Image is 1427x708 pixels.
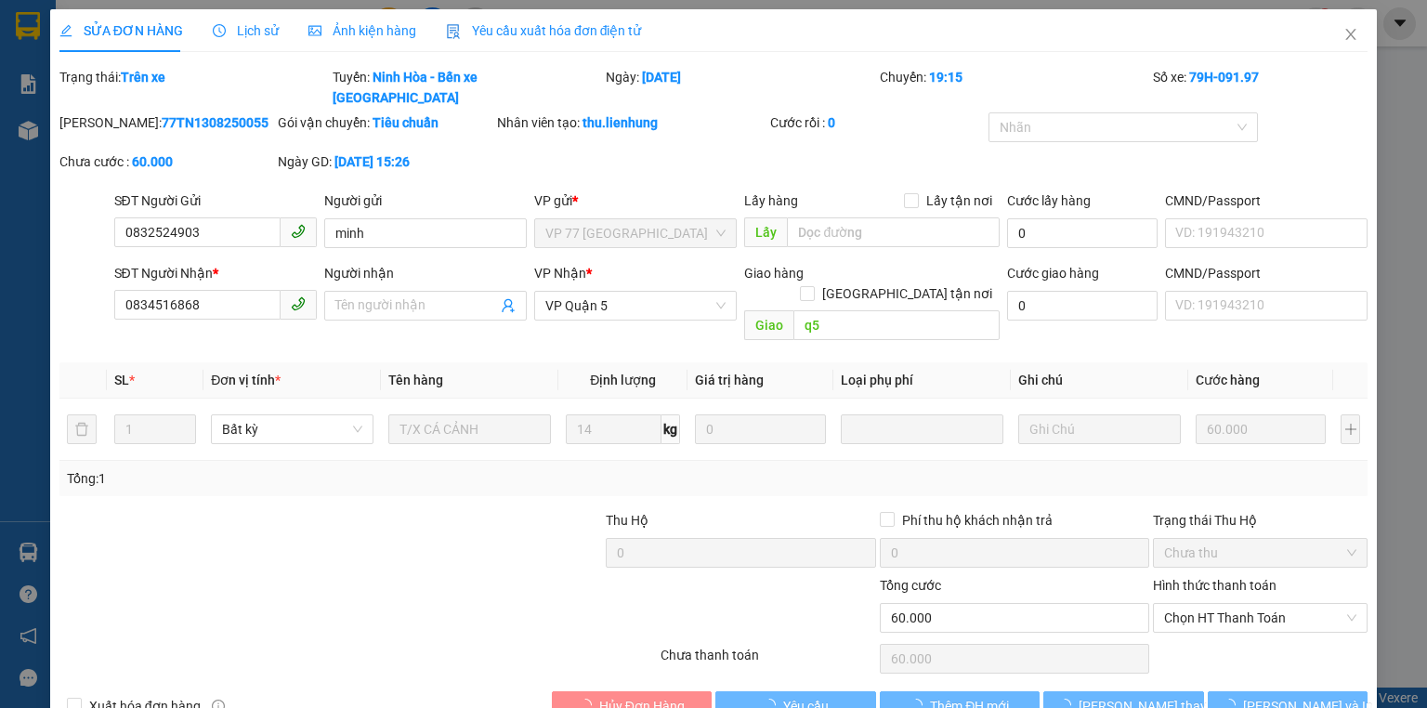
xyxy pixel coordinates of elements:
[114,190,317,211] div: SĐT Người Gửi
[334,154,410,169] b: [DATE] 15:26
[833,362,1011,399] th: Loại phụ phí
[162,115,268,130] b: 77TN1308250055
[211,373,281,387] span: Đơn vị tính
[1164,539,1356,567] span: Chưa thu
[67,414,97,444] button: delete
[1325,9,1377,61] button: Close
[59,24,72,37] span: edit
[793,310,1000,340] input: Dọc đường
[659,645,877,677] div: Chưa thanh toán
[770,112,985,133] div: Cước rồi :
[324,263,527,283] div: Người nhận
[213,24,226,37] span: clock-circle
[1343,27,1358,42] span: close
[545,292,726,320] span: VP Quận 5
[606,513,648,528] span: Thu Hộ
[695,414,825,444] input: 0
[291,296,306,311] span: phone
[744,193,798,208] span: Lấy hàng
[744,217,787,247] span: Lấy
[501,298,516,313] span: user-add
[114,263,317,283] div: SĐT Người Nhận
[1151,67,1369,108] div: Số xe:
[744,266,804,281] span: Giao hàng
[1018,414,1181,444] input: Ghi Chú
[308,24,321,37] span: picture
[1164,604,1356,632] span: Chọn HT Thanh Toán
[373,115,439,130] b: Tiêu chuẩn
[642,70,681,85] b: [DATE]
[1153,510,1368,531] div: Trạng thái Thu Hộ
[1165,190,1368,211] div: CMND/Passport
[121,70,165,85] b: Trên xe
[828,115,835,130] b: 0
[1165,263,1368,283] div: CMND/Passport
[1007,193,1091,208] label: Cước lấy hàng
[590,373,656,387] span: Định lượng
[744,310,793,340] span: Giao
[895,510,1060,531] span: Phí thu hộ khách nhận trả
[1007,218,1158,248] input: Cước lấy hàng
[497,112,766,133] div: Nhân viên tạo:
[67,468,552,489] div: Tổng: 1
[132,154,173,169] b: 60.000
[1007,291,1158,321] input: Cước giao hàng
[59,23,183,38] span: SỬA ĐƠN HÀNG
[1196,373,1260,387] span: Cước hàng
[222,415,362,443] span: Bất kỳ
[815,283,1000,304] span: [GEOGRAPHIC_DATA] tận nơi
[1153,578,1276,593] label: Hình thức thanh toán
[308,23,416,38] span: Ảnh kiện hàng
[880,578,941,593] span: Tổng cước
[1011,362,1188,399] th: Ghi chú
[1196,414,1326,444] input: 0
[278,151,492,172] div: Ngày GD:
[545,219,726,247] span: VP 77 Thái Nguyên
[59,151,274,172] div: Chưa cước :
[59,112,274,133] div: [PERSON_NAME]:
[278,112,492,133] div: Gói vận chuyển:
[331,67,604,108] div: Tuyến:
[1007,266,1099,281] label: Cước giao hàng
[534,190,737,211] div: VP gửi
[929,70,962,85] b: 19:15
[661,414,680,444] span: kg
[878,67,1151,108] div: Chuyến:
[446,23,642,38] span: Yêu cầu xuất hóa đơn điện tử
[695,373,764,387] span: Giá trị hàng
[604,67,877,108] div: Ngày:
[291,224,306,239] span: phone
[1341,414,1360,444] button: plus
[388,373,443,387] span: Tên hàng
[58,67,331,108] div: Trạng thái:
[919,190,1000,211] span: Lấy tận nơi
[1189,70,1259,85] b: 79H-091.97
[324,190,527,211] div: Người gửi
[446,24,461,39] img: icon
[787,217,1000,247] input: Dọc đường
[333,70,478,105] b: Ninh Hòa - Bến xe [GEOGRAPHIC_DATA]
[114,373,129,387] span: SL
[388,414,551,444] input: VD: Bàn, Ghế
[534,266,586,281] span: VP Nhận
[583,115,658,130] b: thu.lienhung
[213,23,279,38] span: Lịch sử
